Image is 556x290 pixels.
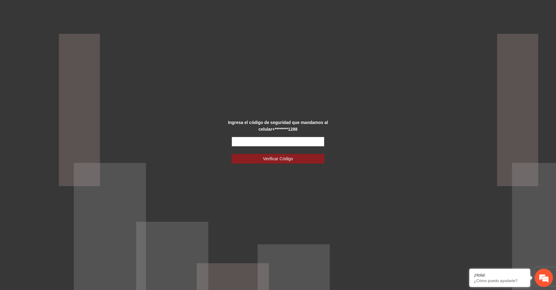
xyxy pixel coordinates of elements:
span: Estamos en línea. [35,81,84,143]
div: ¡Hola! [474,273,526,278]
span: Verificar Código [263,155,293,162]
button: Verificar Código [232,154,324,164]
strong: Ingresa el código de seguridad que mandamos al celular +********1288 [228,120,328,132]
textarea: Escriba su mensaje y pulse “Intro” [3,166,116,188]
p: ¿Cómo puedo ayudarte? [474,278,526,283]
div: Minimizar ventana de chat en vivo [100,3,114,18]
div: Chatee con nosotros ahora [32,31,102,39]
